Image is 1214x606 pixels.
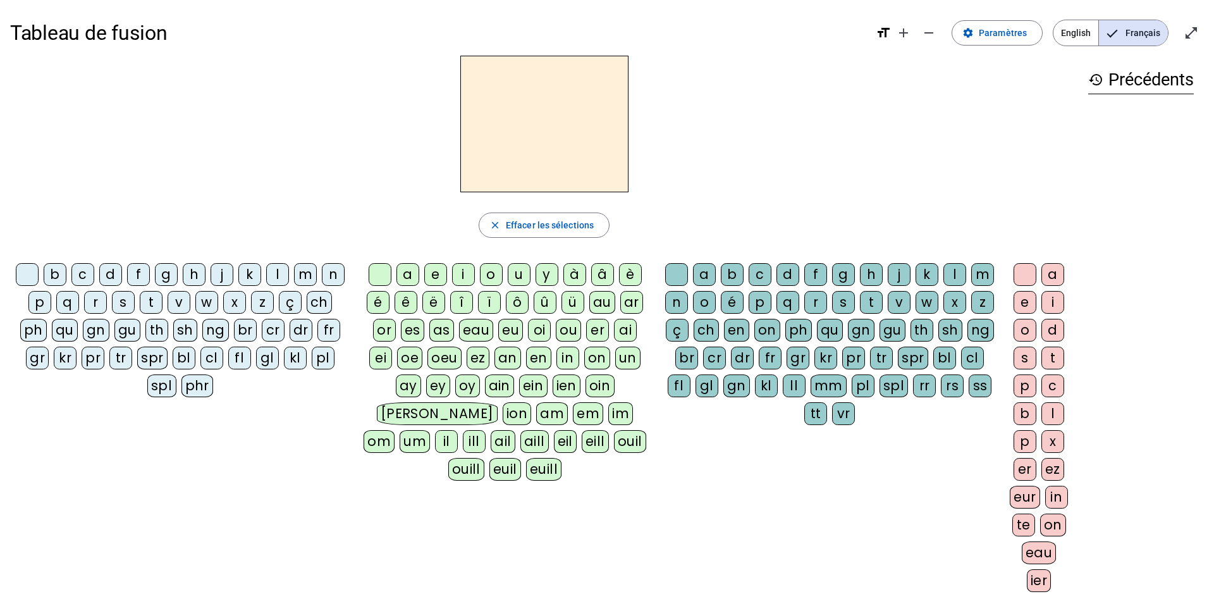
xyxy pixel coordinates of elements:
div: tr [109,347,132,369]
span: Effacer les sélections [506,218,594,233]
div: u [508,263,530,286]
div: l [943,263,966,286]
div: g [832,263,855,286]
div: z [971,291,994,314]
div: sh [173,319,197,342]
div: p [1014,374,1036,397]
div: ar [620,291,643,314]
div: in [1045,486,1068,509]
div: v [168,291,190,314]
mat-icon: open_in_full [1184,25,1199,40]
div: bl [933,347,956,369]
div: v [888,291,910,314]
div: t [1041,347,1064,369]
div: ail [491,430,515,453]
div: fr [317,319,340,342]
div: th [145,319,168,342]
div: en [724,319,749,342]
div: er [586,319,609,342]
div: k [916,263,938,286]
div: é [367,291,389,314]
div: ill [463,430,486,453]
div: kr [814,347,837,369]
div: ez [1041,458,1064,481]
div: phr [181,374,214,397]
div: c [1041,374,1064,397]
div: sh [938,319,962,342]
button: Augmenter la taille de la police [891,20,916,46]
div: dr [731,347,754,369]
div: g [155,263,178,286]
div: p [1014,430,1036,453]
div: i [1041,291,1064,314]
div: eu [498,319,523,342]
div: qu [52,319,78,342]
div: c [71,263,94,286]
div: gr [26,347,49,369]
div: ph [20,319,47,342]
div: am [536,402,568,425]
div: gn [848,319,874,342]
div: on [584,347,610,369]
div: gr [787,347,809,369]
div: on [1040,514,1066,536]
div: ouill [448,458,484,481]
div: ê [395,291,417,314]
div: on [754,319,780,342]
div: th [910,319,933,342]
div: ou [556,319,581,342]
div: w [916,291,938,314]
span: Français [1099,20,1168,46]
div: fl [228,347,251,369]
div: ï [478,291,501,314]
div: br [234,319,257,342]
div: ien [553,374,581,397]
div: mm [811,374,847,397]
div: ay [396,374,421,397]
div: a [396,263,419,286]
div: bl [173,347,195,369]
div: ç [666,319,689,342]
div: gu [114,319,140,342]
div: ier [1027,569,1052,592]
div: o [480,263,503,286]
div: s [1014,347,1036,369]
div: qu [817,319,843,342]
h1: Tableau de fusion [10,13,866,53]
div: spl [147,374,176,397]
div: n [665,291,688,314]
div: spr [898,347,928,369]
h3: Précédents [1088,66,1194,94]
div: d [1041,319,1064,342]
div: ain [485,374,515,397]
div: gn [83,319,109,342]
div: e [1014,291,1036,314]
div: rr [913,374,936,397]
div: rs [941,374,964,397]
div: pr [842,347,865,369]
div: f [127,263,150,286]
button: Diminuer la taille de la police [916,20,941,46]
div: â [591,263,614,286]
div: tt [804,402,827,425]
div: ss [969,374,991,397]
div: oi [528,319,551,342]
div: oy [455,374,480,397]
div: tr [870,347,893,369]
div: au [589,291,615,314]
div: un [615,347,641,369]
div: à [563,263,586,286]
div: es [401,319,424,342]
div: ei [369,347,392,369]
div: cr [262,319,285,342]
mat-icon: remove [921,25,936,40]
div: cl [961,347,984,369]
div: ph [785,319,812,342]
div: d [99,263,122,286]
div: t [140,291,162,314]
div: [PERSON_NAME] [377,402,498,425]
div: te [1012,514,1035,536]
div: kl [755,374,778,397]
div: ein [519,374,548,397]
div: spl [880,374,909,397]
